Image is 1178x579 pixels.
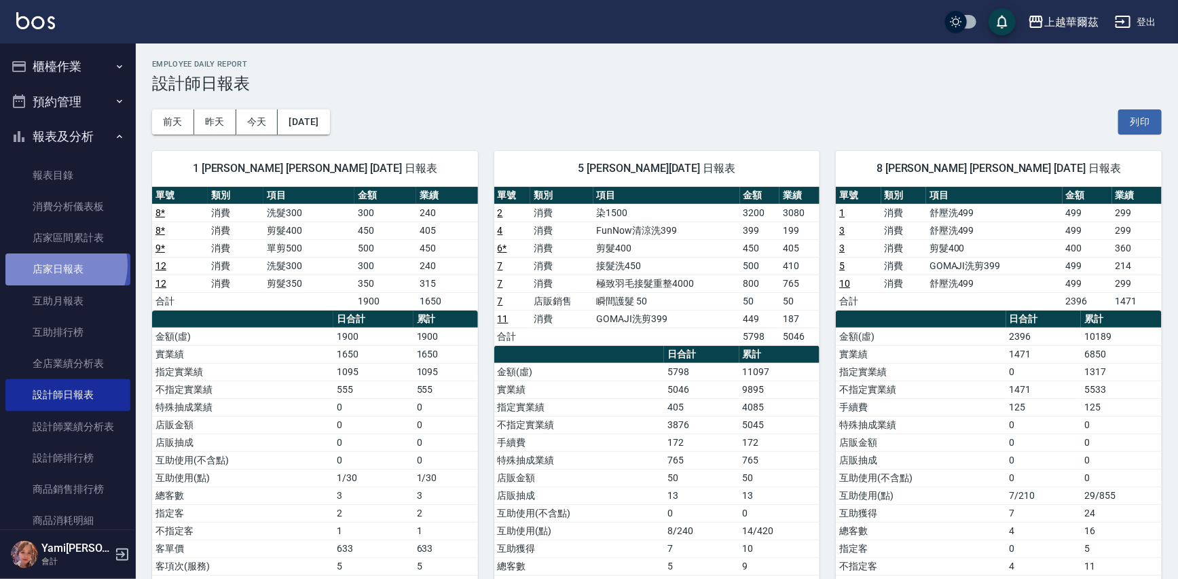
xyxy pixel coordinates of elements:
[333,557,413,575] td: 5
[530,292,593,310] td: 店販銷售
[664,346,739,364] th: 日合計
[1081,328,1162,345] td: 10189
[1112,222,1162,239] td: 299
[208,275,263,292] td: 消費
[333,469,413,487] td: 1/30
[152,522,333,540] td: 不指定客
[413,540,478,557] td: 633
[1081,345,1162,363] td: 6850
[498,260,503,271] a: 7
[354,222,416,239] td: 450
[1118,109,1162,135] button: 列印
[413,504,478,522] td: 2
[664,434,739,451] td: 172
[152,187,208,205] th: 單號
[413,345,478,363] td: 1650
[1081,557,1162,575] td: 11
[152,60,1162,69] h2: Employee Daily Report
[593,310,740,328] td: GOMAJI洗剪399
[413,416,478,434] td: 0
[836,451,1006,469] td: 店販抽成
[333,398,413,416] td: 0
[740,187,780,205] th: 金額
[5,84,130,120] button: 預約管理
[152,187,478,311] table: a dense table
[5,222,130,253] a: 店家區間累計表
[498,278,503,289] a: 7
[1006,504,1081,522] td: 7
[836,434,1006,451] td: 店販金額
[208,187,263,205] th: 類別
[530,310,593,328] td: 消費
[413,434,478,451] td: 0
[740,257,780,275] td: 500
[208,222,263,239] td: 消費
[155,278,166,289] a: 12
[333,328,413,345] td: 1900
[498,225,503,236] a: 4
[494,540,664,557] td: 互助獲得
[1081,469,1162,487] td: 0
[779,222,820,239] td: 199
[416,187,478,205] th: 業績
[494,363,664,381] td: 金額(虛)
[494,451,664,469] td: 特殊抽成業績
[333,451,413,469] td: 0
[11,541,38,568] img: Person
[881,187,926,205] th: 類別
[333,522,413,540] td: 1
[779,239,820,257] td: 405
[5,49,130,84] button: 櫃檯作業
[739,363,820,381] td: 11097
[664,522,739,540] td: 8/240
[416,239,478,257] td: 450
[836,469,1006,487] td: 互助使用(不含點)
[1081,311,1162,328] th: 累計
[739,416,820,434] td: 5045
[152,74,1162,93] h3: 設計師日報表
[1112,204,1162,222] td: 299
[836,381,1006,398] td: 不指定實業績
[413,381,478,398] td: 555
[416,204,478,222] td: 240
[530,187,593,205] th: 類別
[278,109,329,135] button: [DATE]
[333,381,413,398] td: 555
[1006,381,1081,398] td: 1471
[494,328,530,345] td: 合計
[739,487,820,504] td: 13
[1006,451,1081,469] td: 0
[152,487,333,504] td: 總客數
[664,381,739,398] td: 5046
[413,522,478,540] td: 1
[354,275,416,292] td: 350
[494,187,530,205] th: 單號
[836,187,881,205] th: 單號
[836,187,1162,311] table: a dense table
[1063,292,1112,310] td: 2396
[530,239,593,257] td: 消費
[194,109,236,135] button: 昨天
[664,451,739,469] td: 765
[779,292,820,310] td: 50
[5,317,130,348] a: 互助排行榜
[1081,398,1162,416] td: 125
[740,239,780,257] td: 450
[881,222,926,239] td: 消費
[41,555,111,567] p: 會計
[881,257,926,275] td: 消費
[494,504,664,522] td: 互助使用(不含點)
[152,540,333,557] td: 客單價
[739,504,820,522] td: 0
[740,204,780,222] td: 3200
[1006,416,1081,434] td: 0
[881,275,926,292] td: 消費
[494,381,664,398] td: 實業績
[881,239,926,257] td: 消費
[739,540,820,557] td: 10
[593,204,740,222] td: 染1500
[5,442,130,474] a: 設計師排行榜
[1006,398,1081,416] td: 125
[836,416,1006,434] td: 特殊抽成業績
[354,257,416,275] td: 300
